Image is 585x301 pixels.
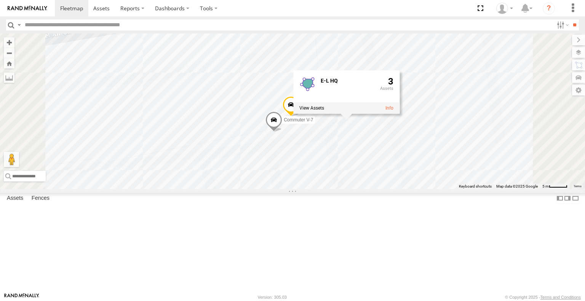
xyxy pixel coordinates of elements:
[3,193,27,204] label: Assets
[8,6,47,11] img: rand-logo.svg
[284,118,313,123] span: Commuter V-7
[4,48,14,58] button: Zoom out
[4,293,39,301] a: Visit our Website
[556,193,564,204] label: Dock Summary Table to the Left
[321,78,374,84] div: Fence Name - E-L HQ
[540,295,581,299] a: Terms and Conditions
[4,152,19,167] button: Drag Pegman onto the map to open Street View
[28,193,53,204] label: Fences
[258,295,287,299] div: Version: 305.03
[4,37,14,48] button: Zoom in
[554,19,570,30] label: Search Filter Options
[459,184,492,189] button: Keyboard shortcuts
[505,295,581,299] div: © Copyright 2025 -
[4,72,14,83] label: Measure
[564,193,571,204] label: Dock Summary Table to the Right
[574,185,582,188] a: Terms
[572,193,579,204] label: Hide Summary Table
[494,3,516,14] div: Viet Nguyen
[4,58,14,68] button: Zoom Home
[543,2,555,14] i: ?
[299,105,324,111] label: View assets associated with this fence
[496,184,538,188] span: Map data ©2025 Google
[380,76,393,101] div: 3
[542,184,549,188] span: 5 m
[540,184,570,189] button: Map Scale: 5 m per 45 pixels
[572,85,585,96] label: Map Settings
[385,105,393,111] a: View fence details
[16,19,22,30] label: Search Query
